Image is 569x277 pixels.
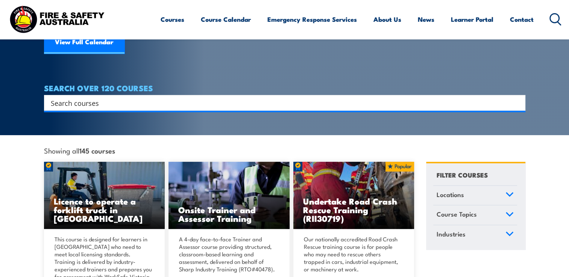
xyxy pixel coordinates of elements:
[512,98,523,108] button: Search magnifier button
[54,197,155,223] h3: Licence to operate a forklift truck in [GEOGRAPHIC_DATA]
[201,9,251,29] a: Course Calendar
[51,97,509,108] input: Search input
[179,235,277,273] p: A 4-day face-to-face Trainer and Assessor course providing structured, classroom-based learning a...
[433,225,517,245] a: Industries
[373,9,401,29] a: About Us
[168,162,290,229] a: Onsite Trainer and Assessor Training
[293,162,414,229] img: Road Crash Rescue Training
[303,197,405,223] h3: Undertake Road Crash Rescue Training (RII30719)
[437,190,464,200] span: Locations
[433,205,517,225] a: Course Topics
[79,145,115,155] strong: 145 courses
[44,146,115,154] span: Showing all
[44,162,165,229] a: Licence to operate a forklift truck in [GEOGRAPHIC_DATA]
[52,98,510,108] form: Search form
[44,84,525,92] h4: SEARCH OVER 120 COURSES
[418,9,434,29] a: News
[44,31,124,54] a: View Full Calendar
[293,162,414,229] a: Undertake Road Crash Rescue Training (RII30719)
[267,9,357,29] a: Emergency Response Services
[304,235,402,273] p: Our nationally accredited Road Crash Rescue training course is for people who may need to rescue ...
[178,205,280,223] h3: Onsite Trainer and Assessor Training
[44,162,165,229] img: Licence to operate a forklift truck Training
[451,9,493,29] a: Learner Portal
[161,9,184,29] a: Courses
[437,229,466,239] span: Industries
[437,170,488,180] h4: FILTER COURSES
[437,209,477,219] span: Course Topics
[510,9,534,29] a: Contact
[433,186,517,205] a: Locations
[168,162,290,229] img: Safety For Leaders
